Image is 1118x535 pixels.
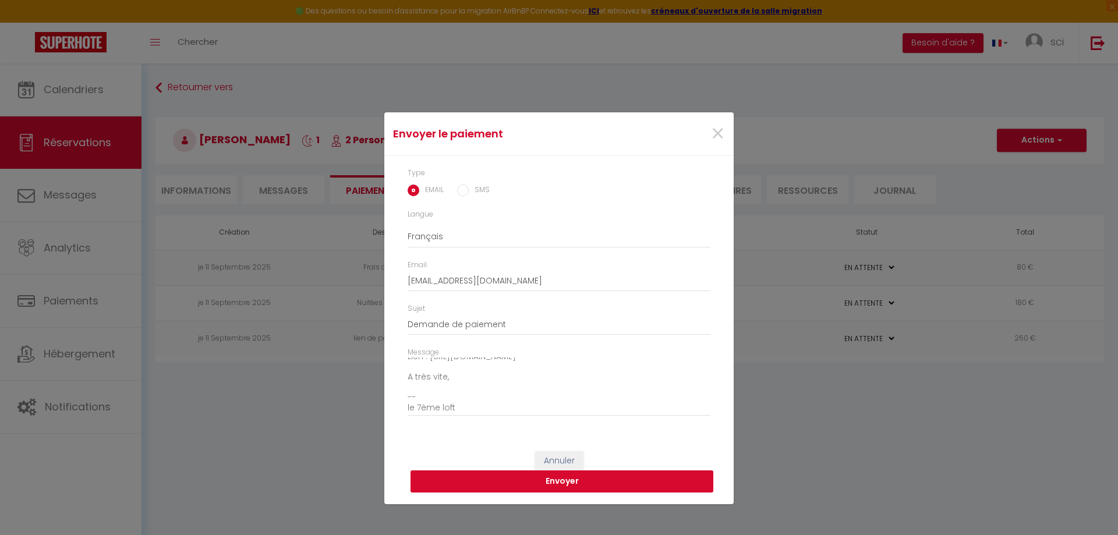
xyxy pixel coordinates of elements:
[1069,483,1109,526] iframe: Chat
[408,260,427,271] label: Email
[419,185,444,197] label: EMAIL
[710,122,725,147] button: Close
[408,347,439,358] label: Message
[535,451,583,471] button: Annuler
[469,185,490,197] label: SMS
[408,303,425,314] label: Sujet
[710,116,725,151] span: ×
[411,470,713,493] button: Envoyer
[408,209,433,220] label: Langue
[393,126,609,142] h4: Envoyer le paiement
[408,168,425,179] label: Type
[9,5,44,40] button: Ouvrir le widget de chat LiveChat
